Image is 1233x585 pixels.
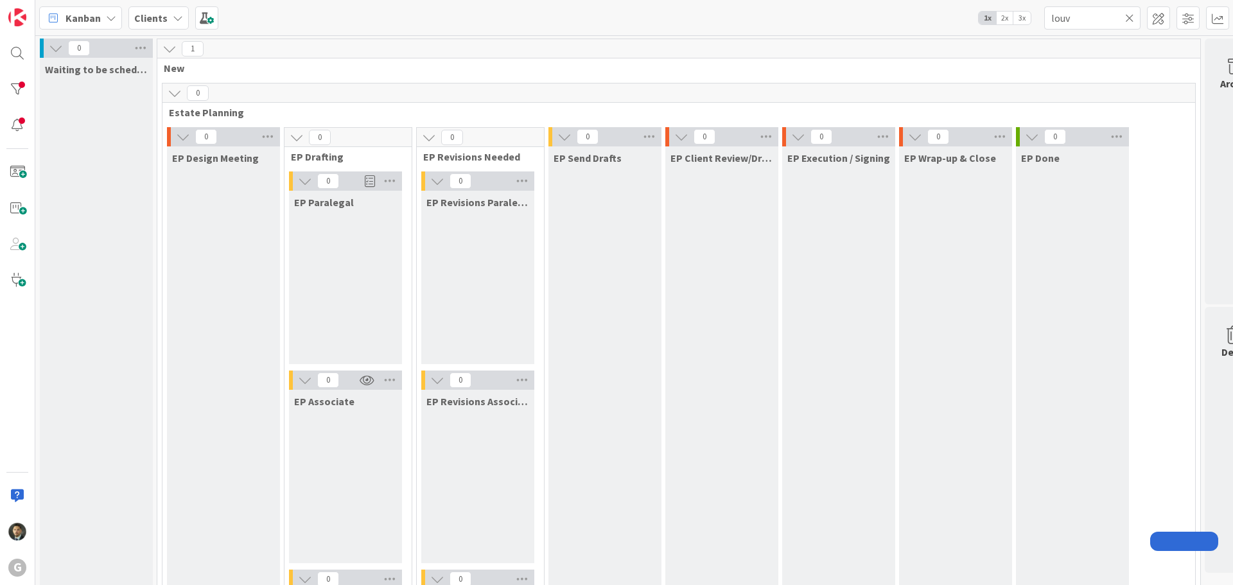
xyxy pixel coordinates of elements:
span: Estate Planning [169,106,1179,119]
span: EP Revisions Needed [423,150,528,163]
span: 0 [68,40,90,56]
span: EP Drafting [291,150,396,163]
span: EP Revisions Associate [426,395,529,408]
span: 0 [187,85,209,101]
span: Kanban [66,10,101,26]
span: EP Design Meeting [172,152,259,164]
span: 3x [1013,12,1031,24]
span: 0 [450,372,471,388]
span: EP Execution / Signing [787,152,890,164]
span: 0 [1044,129,1066,144]
span: 1 [182,41,204,57]
span: 0 [317,372,339,388]
div: G [8,559,26,577]
span: EP Client Review/Draft Review Meeting [670,152,773,164]
span: 0 [317,173,339,189]
span: EP Paralegal [294,196,354,209]
span: 0 [195,129,217,144]
span: 0 [450,173,471,189]
b: Clients [134,12,168,24]
span: EP Wrap-up & Close [904,152,996,164]
img: CG [8,523,26,541]
span: 0 [309,130,331,145]
span: 0 [810,129,832,144]
span: 0 [694,129,715,144]
span: 0 [927,129,949,144]
span: 2x [996,12,1013,24]
span: EP Send Drafts [554,152,622,164]
img: Visit kanbanzone.com [8,8,26,26]
span: 0 [441,130,463,145]
span: 1x [979,12,996,24]
span: EP Done [1021,152,1060,164]
span: New [164,62,1184,74]
span: EP Revisions Paralegal [426,196,529,209]
span: 0 [577,129,599,144]
input: Quick Filter... [1044,6,1141,30]
span: Waiting to be scheduled [45,63,148,76]
span: EP Associate [294,395,354,408]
